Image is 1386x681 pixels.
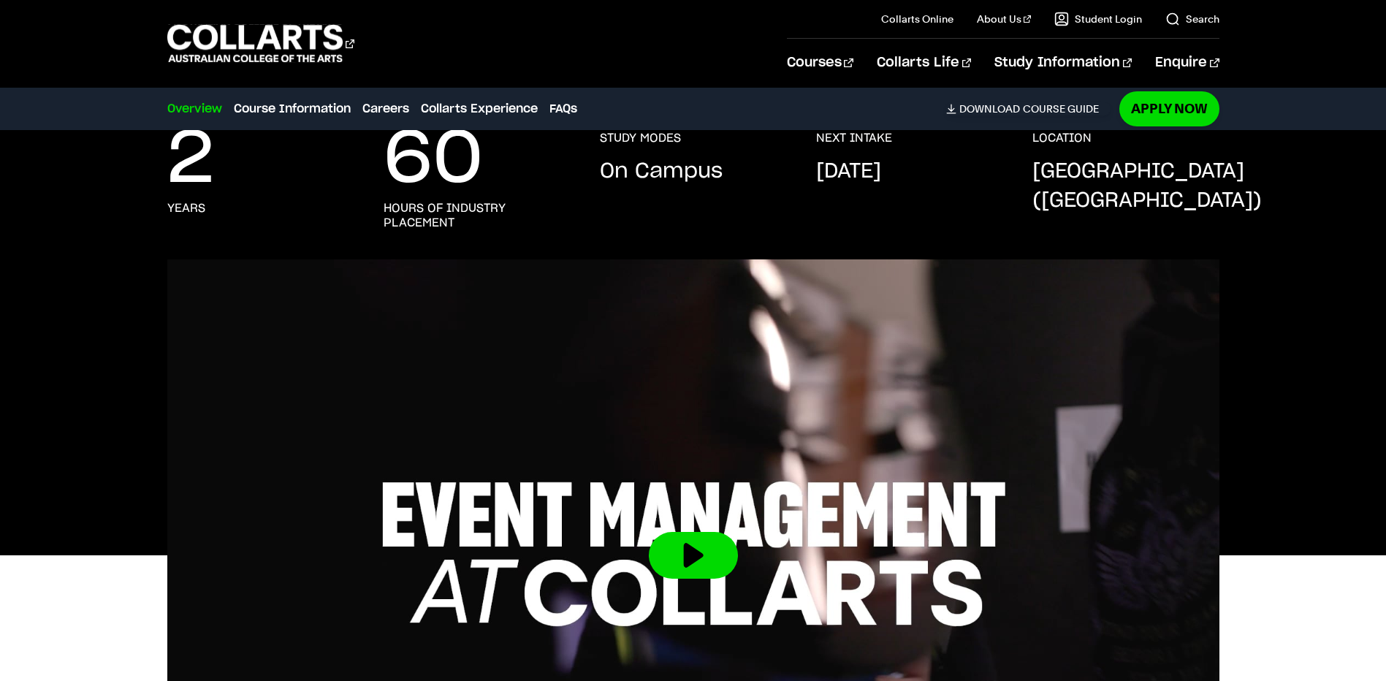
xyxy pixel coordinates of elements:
a: Course Information [234,100,351,118]
h3: hours of industry placement [384,201,571,230]
p: 60 [384,131,483,189]
h3: years [167,201,205,216]
a: Study Information [994,39,1132,87]
a: Overview [167,100,222,118]
h3: LOCATION [1032,131,1092,145]
a: Enquire [1155,39,1219,87]
a: Careers [362,100,409,118]
a: FAQs [549,100,577,118]
a: Collarts Life [877,39,971,87]
p: On Campus [600,157,723,186]
a: Apply Now [1119,91,1219,126]
a: Student Login [1054,12,1142,26]
a: DownloadCourse Guide [946,102,1111,115]
span: Download [959,102,1020,115]
h3: NEXT INTAKE [816,131,892,145]
h3: STUDY MODES [600,131,681,145]
p: 2 [167,131,214,189]
a: About Us [977,12,1031,26]
p: [DATE] [816,157,881,186]
a: Courses [787,39,853,87]
a: Collarts Experience [421,100,538,118]
a: Collarts Online [881,12,953,26]
p: [GEOGRAPHIC_DATA] ([GEOGRAPHIC_DATA]) [1032,157,1262,216]
div: Go to homepage [167,23,354,64]
a: Search [1165,12,1219,26]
